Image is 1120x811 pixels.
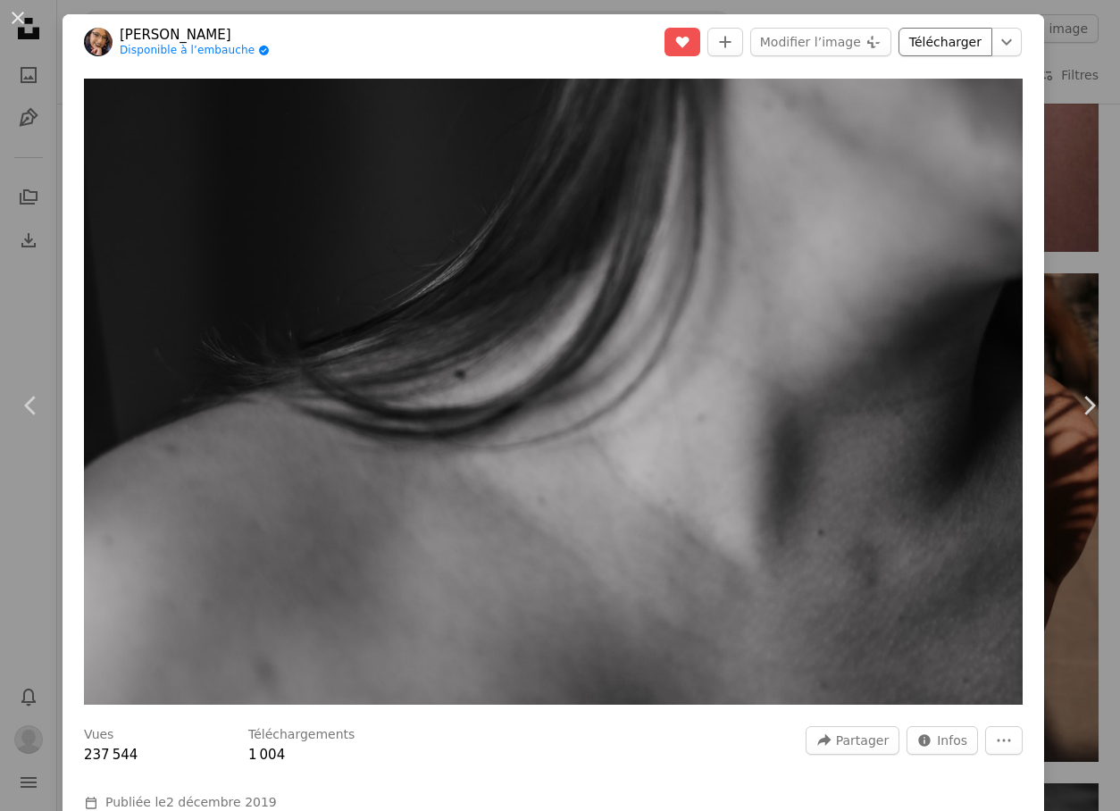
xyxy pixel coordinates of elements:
[937,727,967,754] span: Infos
[806,726,899,755] button: Partager cette image
[248,726,355,744] h3: Téléchargements
[899,28,992,56] a: Télécharger
[836,727,889,754] span: Partager
[985,726,1023,755] button: Plus d’actions
[84,79,1023,705] button: Zoom sur cette image
[84,79,1023,705] img: une photo en noir et blanc du dos d’une femme
[664,28,700,56] button: Je n'aime pas
[907,726,978,755] button: Statistiques de cette image
[750,28,891,56] button: Modifier l’image
[707,28,743,56] button: Ajouter à la collection
[120,44,270,58] a: Disponible à l’embauche
[120,26,270,44] a: [PERSON_NAME]
[105,795,277,809] span: Publiée le
[1057,320,1120,491] a: Suivant
[84,747,138,763] span: 237 544
[166,795,277,809] time: 2 décembre 2019 à 15:14:20 UTC+1
[84,28,113,56] img: Accéder au profil de Halanna Halila
[248,747,285,763] span: 1 004
[84,726,113,744] h3: Vues
[991,28,1022,56] button: Choisissez la taille de téléchargement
